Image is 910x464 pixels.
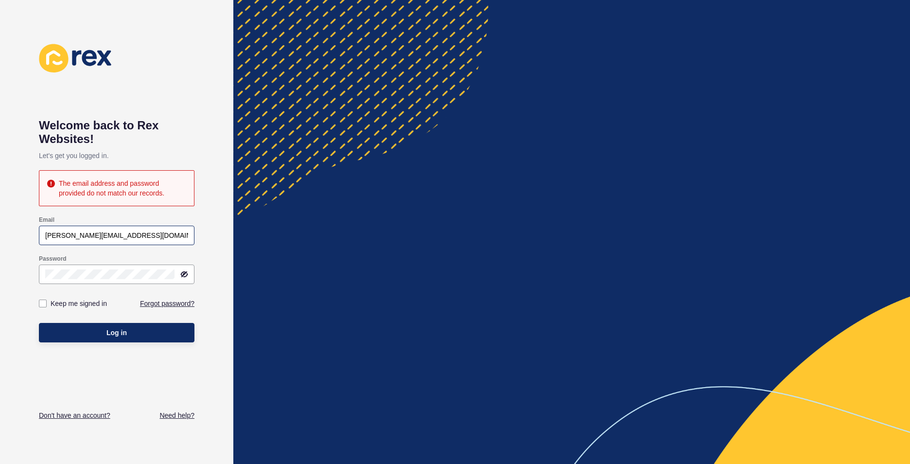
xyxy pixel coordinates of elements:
a: Need help? [159,410,194,420]
a: Forgot password? [140,299,194,308]
h1: Welcome back to Rex Websites! [39,119,194,146]
div: The email address and password provided do not match our records. [59,178,186,198]
p: Let's get you logged in. [39,146,194,165]
a: Don't have an account? [39,410,110,420]
span: Log in [106,328,127,338]
label: Keep me signed in [51,299,107,308]
button: Log in [39,323,194,342]
input: e.g. name@company.com [45,231,188,240]
label: Email [39,216,54,224]
label: Password [39,255,67,263]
